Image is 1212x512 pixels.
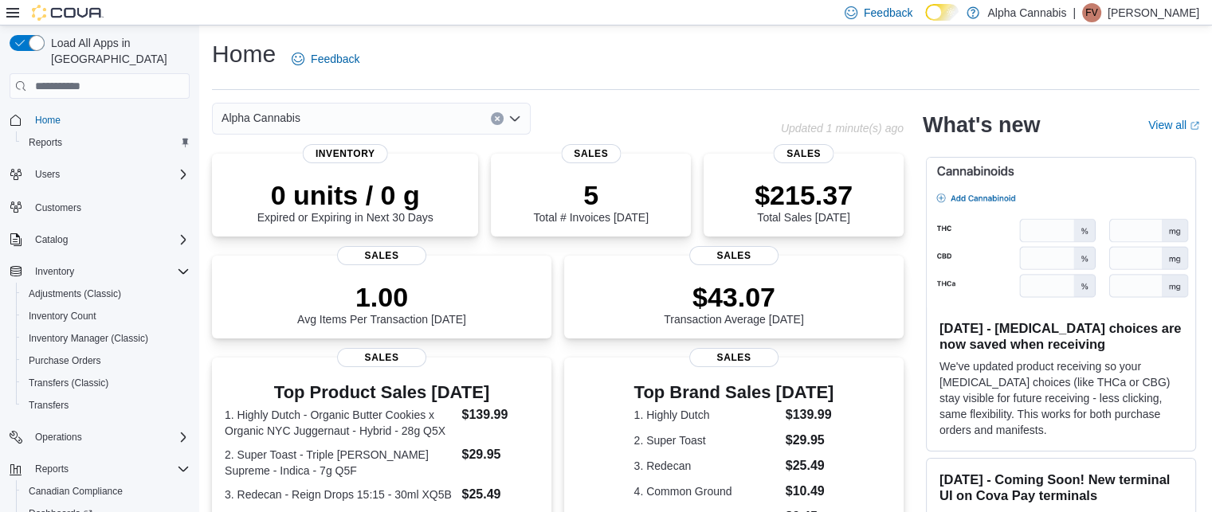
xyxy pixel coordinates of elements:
[634,458,779,474] dt: 3. Redecan
[3,195,196,218] button: Customers
[755,179,853,224] div: Total Sales [DATE]
[786,431,834,450] dd: $29.95
[257,179,433,224] div: Expired or Expiring in Next 30 Days
[22,396,190,415] span: Transfers
[257,179,433,211] p: 0 units / 0 g
[939,358,1183,438] p: We've updated product receiving so your [MEDICAL_DATA] choices (like THCa or CBG) stay visible fo...
[35,233,68,246] span: Catalog
[29,262,80,281] button: Inventory
[634,432,779,448] dt: 2. Super Toast
[29,198,88,217] a: Customers
[22,482,190,501] span: Canadian Compliance
[22,329,155,348] a: Inventory Manager (Classic)
[22,133,69,152] a: Reports
[533,179,648,224] div: Total # Invoices [DATE]
[923,112,1040,138] h2: What's new
[285,43,366,75] a: Feedback
[864,5,912,21] span: Feedback
[29,428,190,447] span: Operations
[22,351,190,370] span: Purchase Orders
[22,329,190,348] span: Inventory Manager (Classic)
[925,21,926,21] span: Dark Mode
[461,405,538,424] dd: $139.99
[45,35,190,67] span: Load All Apps in [GEOGRAPHIC_DATA]
[3,426,196,448] button: Operations
[1108,3,1199,22] p: [PERSON_NAME]
[22,373,115,393] a: Transfers (Classic)
[634,483,779,499] dt: 4. Common Ground
[22,482,129,501] a: Canadian Compliance
[1082,3,1101,22] div: Francis Villeneuve
[297,281,466,313] p: 1.00
[16,372,196,394] button: Transfers (Classic)
[3,163,196,186] button: Users
[925,4,959,21] input: Dark Mode
[689,348,779,367] span: Sales
[16,327,196,350] button: Inventory Manager (Classic)
[664,281,804,326] div: Transaction Average [DATE]
[22,351,108,370] a: Purchase Orders
[533,179,648,211] p: 5
[16,350,196,372] button: Purchase Orders
[508,112,521,125] button: Open list of options
[29,262,190,281] span: Inventory
[29,111,67,130] a: Home
[297,281,466,326] div: Avg Items Per Transaction [DATE]
[303,144,388,163] span: Inventory
[634,383,834,402] h3: Top Brand Sales [DATE]
[16,131,196,154] button: Reports
[3,229,196,251] button: Catalog
[29,332,148,345] span: Inventory Manager (Classic)
[16,480,196,502] button: Canadian Compliance
[35,431,82,444] span: Operations
[225,383,539,402] h3: Top Product Sales [DATE]
[22,307,190,326] span: Inventory Count
[337,348,426,367] span: Sales
[29,230,74,249] button: Catalog
[786,456,834,475] dd: $25.49
[689,246,779,265] span: Sales
[29,287,121,300] span: Adjustments (Classic)
[225,447,455,479] dt: 2. Super Toast - Triple [PERSON_NAME] Supreme - Indica - 7g Q5F
[16,305,196,327] button: Inventory Count
[1190,121,1199,131] svg: External link
[3,458,196,480] button: Reports
[16,283,196,305] button: Adjustments (Classic)
[939,471,1183,503] h3: [DATE] - Coming Soon! New terminal UI on Cova Pay terminals
[35,168,60,181] span: Users
[29,136,62,149] span: Reports
[29,354,101,367] span: Purchase Orders
[35,463,69,475] span: Reports
[786,482,834,501] dd: $10.49
[755,179,853,211] p: $215.37
[774,144,833,163] span: Sales
[786,405,834,424] dd: $139.99
[212,38,276,70] h1: Home
[22,307,103,326] a: Inventory Count
[22,373,190,393] span: Transfers (Classic)
[29,310,96,322] span: Inventory Count
[22,396,75,415] a: Transfers
[29,485,123,498] span: Canadian Compliance
[987,3,1066,22] p: Alpha Cannabis
[35,201,81,214] span: Customers
[29,399,69,412] span: Transfers
[35,114,61,127] span: Home
[29,165,66,184] button: Users
[29,377,108,389] span: Transfers (Classic)
[29,459,190,479] span: Reports
[461,445,538,464] dd: $29.95
[29,230,190,249] span: Catalog
[22,284,127,303] a: Adjustments (Classic)
[337,246,426,265] span: Sales
[225,407,455,439] dt: 1. Highly Dutch - Organic Butter Cookies x Organic NYC Juggernaut - Hybrid - 28g Q5X
[3,260,196,283] button: Inventory
[781,122,904,135] p: Updated 1 minute(s) ago
[664,281,804,313] p: $43.07
[29,459,75,479] button: Reports
[16,394,196,416] button: Transfers
[29,110,190,130] span: Home
[634,407,779,423] dt: 1. Highly Dutch
[29,197,190,217] span: Customers
[29,428,88,447] button: Operations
